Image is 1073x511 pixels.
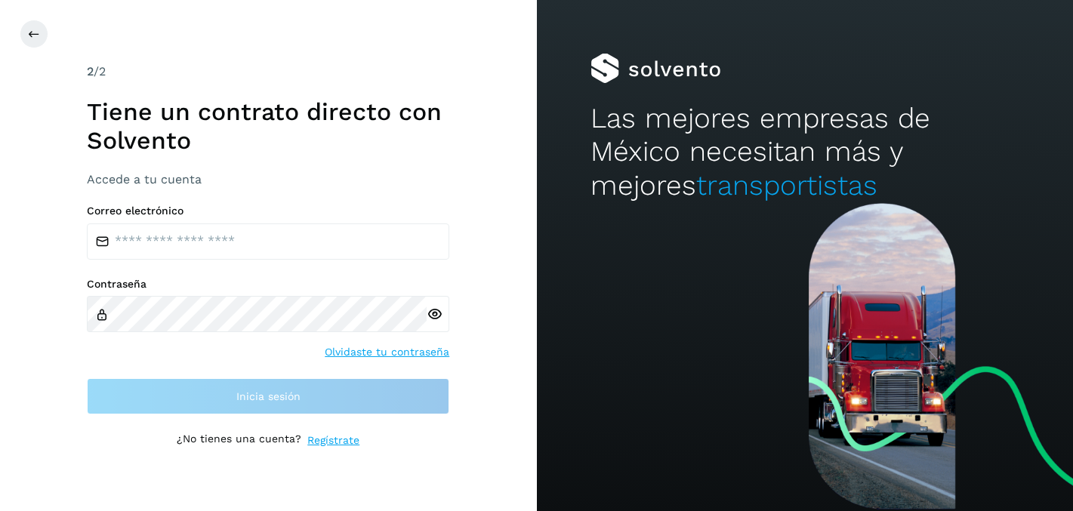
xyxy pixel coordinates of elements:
h2: Las mejores empresas de México necesitan más y mejores [590,102,1019,202]
span: transportistas [696,169,877,202]
button: Inicia sesión [87,378,449,414]
a: Regístrate [307,433,359,448]
h3: Accede a tu cuenta [87,172,449,186]
h1: Tiene un contrato directo con Solvento [87,97,449,155]
p: ¿No tienes una cuenta? [177,433,301,448]
div: /2 [87,63,449,81]
a: Olvidaste tu contraseña [325,344,449,360]
span: Inicia sesión [236,391,301,402]
span: 2 [87,64,94,78]
label: Correo electrónico [87,205,449,217]
label: Contraseña [87,278,449,291]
